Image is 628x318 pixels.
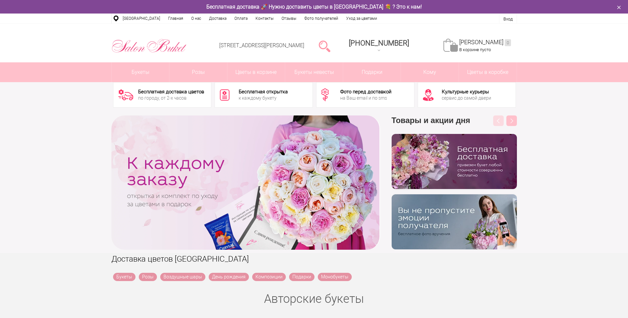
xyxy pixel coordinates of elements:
[340,89,391,94] div: Фото перед доставкой
[278,14,300,23] a: Отзывы
[442,89,491,94] div: Культурные курьеры
[459,39,511,46] a: [PERSON_NAME]
[505,39,511,46] ins: 0
[111,253,517,265] h1: Доставка цветов [GEOGRAPHIC_DATA]
[401,62,459,82] span: Кому
[252,273,286,281] a: Композиции
[239,96,288,100] div: к каждому букету
[160,273,205,281] a: Воздушные шары
[342,14,381,23] a: Уход за цветами
[138,96,204,100] div: по городу, от 2-х часов
[113,273,135,281] a: Букеты
[345,37,413,55] a: [PHONE_NUMBER]
[112,62,169,82] a: Букеты
[349,39,409,47] span: [PHONE_NUMBER]
[227,62,285,82] a: Цветы в корзине
[252,14,278,23] a: Контакты
[459,62,517,82] a: Цветы в коробке
[264,292,364,306] a: Авторские букеты
[205,14,230,23] a: Доставка
[209,273,249,281] a: День рождения
[139,273,157,281] a: Розы
[503,16,513,21] a: Вход
[392,194,517,249] img: v9wy31nijnvkfycrkduev4dhgt9psb7e.png.webp
[300,14,342,23] a: Фото получателей
[230,14,252,23] a: Оплата
[392,115,517,134] h3: Товары и акции дня
[164,14,187,23] a: Главная
[239,89,288,94] div: Бесплатная открытка
[106,3,522,10] div: Бесплатная доставка 🚀 Нужно доставить цветы в [GEOGRAPHIC_DATA] 💐 ? Это к нам!
[119,14,164,23] a: [GEOGRAPHIC_DATA]
[111,37,187,54] img: Цветы Нижний Новгород
[187,14,205,23] a: О нас
[318,273,352,281] a: Монобукеты
[169,62,227,82] a: Розы
[506,115,517,126] button: Next
[289,273,314,281] a: Подарки
[392,134,517,189] img: hpaj04joss48rwypv6hbykmvk1dj7zyr.png.webp
[138,89,204,94] div: Бесплатная доставка цветов
[285,62,343,82] a: Букеты невесты
[459,47,491,52] span: В корзине пусто
[340,96,391,100] div: на Ваш email и по sms
[442,96,491,100] div: сервис до самой двери
[219,42,304,48] a: [STREET_ADDRESS][PERSON_NAME]
[343,62,401,82] a: Подарки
